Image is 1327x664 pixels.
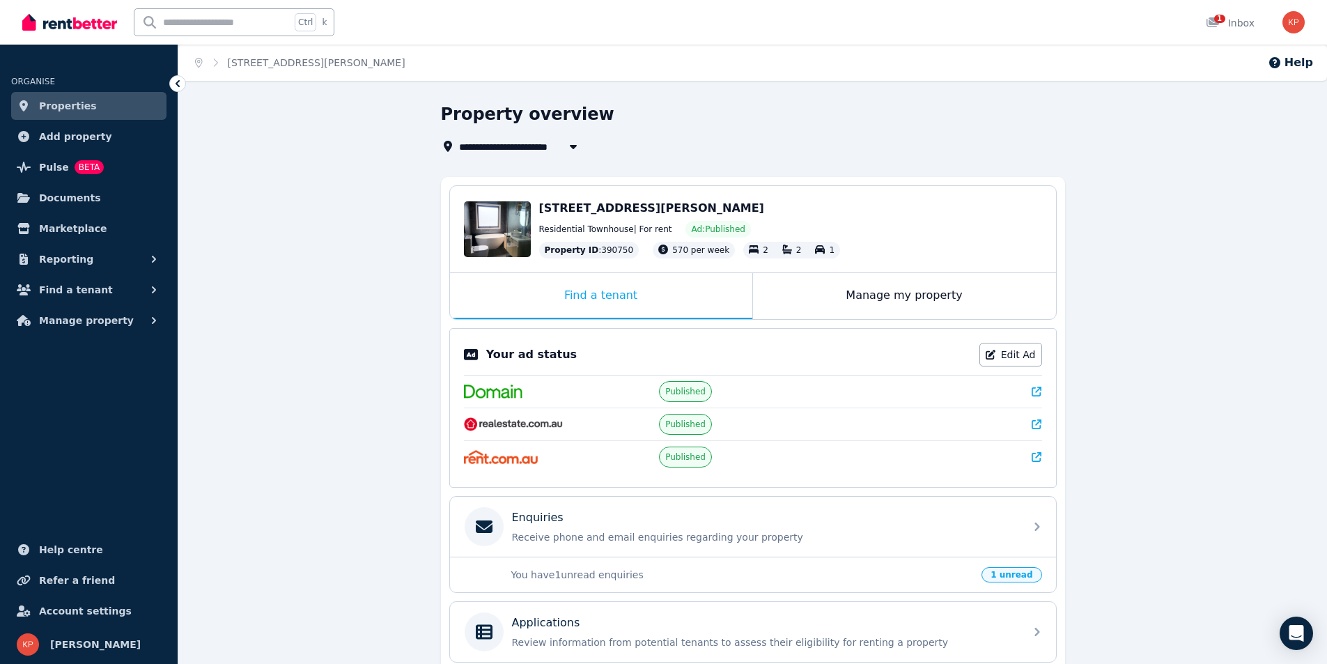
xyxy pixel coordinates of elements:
[322,17,327,28] span: k
[512,615,580,631] p: Applications
[539,224,672,235] span: Residential Townhouse | For rent
[486,346,577,363] p: Your ad status
[665,451,706,463] span: Published
[763,245,768,255] span: 2
[1268,54,1313,71] button: Help
[228,57,405,68] a: [STREET_ADDRESS][PERSON_NAME]
[753,273,1056,319] div: Manage my property
[11,184,166,212] a: Documents
[295,13,316,31] span: Ctrl
[39,281,113,298] span: Find a tenant
[11,153,166,181] a: PulseBETA
[464,417,564,431] img: RealEstate.com.au
[11,536,166,564] a: Help centre
[450,497,1056,557] a: EnquiriesReceive phone and email enquiries regarding your property
[796,245,802,255] span: 2
[1280,617,1313,650] div: Open Intercom Messenger
[11,215,166,242] a: Marketplace
[464,385,522,399] img: Domain.com.au
[512,509,564,526] p: Enquiries
[39,220,107,237] span: Marketplace
[178,45,422,81] nav: Breadcrumb
[11,92,166,120] a: Properties
[11,566,166,594] a: Refer a friend
[979,343,1042,366] a: Edit Ad
[829,245,835,255] span: 1
[1206,16,1255,30] div: Inbox
[75,160,104,174] span: BETA
[1282,11,1305,33] img: Kate Papashvili
[539,201,764,215] span: [STREET_ADDRESS][PERSON_NAME]
[11,77,55,86] span: ORGANISE
[1214,15,1225,23] span: 1
[545,245,599,256] span: Property ID
[39,312,134,329] span: Manage property
[39,128,112,145] span: Add property
[511,568,974,582] p: You have 1 unread enquiries
[691,224,745,235] span: Ad: Published
[11,245,166,273] button: Reporting
[39,572,115,589] span: Refer a friend
[50,636,141,653] span: [PERSON_NAME]
[539,242,639,258] div: : 390750
[665,386,706,397] span: Published
[11,307,166,334] button: Manage property
[512,530,1016,544] p: Receive phone and email enquiries regarding your property
[17,633,39,656] img: Kate Papashvili
[39,98,97,114] span: Properties
[512,635,1016,649] p: Review information from potential tenants to assess their eligibility for renting a property
[450,602,1056,662] a: ApplicationsReview information from potential tenants to assess their eligibility for renting a p...
[672,245,729,255] span: 570 per week
[39,541,103,558] span: Help centre
[39,190,101,206] span: Documents
[981,567,1041,582] span: 1 unread
[441,103,614,125] h1: Property overview
[39,603,132,619] span: Account settings
[22,12,117,33] img: RentBetter
[39,251,93,268] span: Reporting
[11,123,166,150] a: Add property
[11,597,166,625] a: Account settings
[450,273,752,319] div: Find a tenant
[11,276,166,304] button: Find a tenant
[665,419,706,430] span: Published
[464,450,538,464] img: Rent.com.au
[39,159,69,176] span: Pulse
